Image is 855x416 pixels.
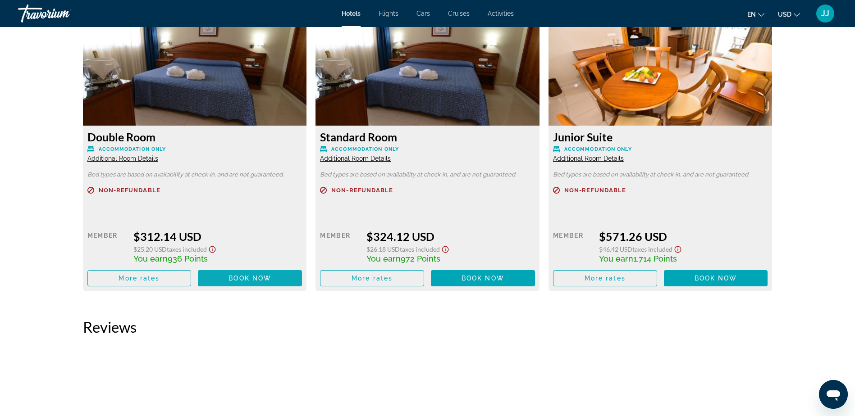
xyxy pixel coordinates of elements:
[440,243,451,253] button: Show Taxes and Fees disclaimer
[366,254,401,263] span: You earn
[553,172,768,178] p: Bed types are based on availability at check-in, and are not guaranteed.
[167,245,207,253] span: Taxes included
[366,230,535,243] div: $324.12 USD
[553,155,624,162] span: Additional Room Details
[229,275,271,282] span: Book now
[778,11,791,18] span: USD
[672,243,683,253] button: Show Taxes and Fees disclaimer
[168,254,208,263] span: 936 Points
[633,254,677,263] span: 1,714 Points
[83,13,307,126] img: 5a07fcc1-6723-495b-9c52-f615158a10ad.jpeg
[747,8,764,21] button: Change language
[632,245,672,253] span: Taxes included
[553,270,657,286] button: More rates
[87,172,302,178] p: Bed types are based on availability at check-in, and are not guaranteed.
[320,130,535,144] h3: Standard Room
[599,230,768,243] div: $571.26 USD
[315,13,540,126] img: 5a07fcc1-6723-495b-9c52-f615158a10ad.jpeg
[133,245,167,253] span: $25.20 USD
[821,9,829,18] span: JJ
[553,230,592,263] div: Member
[320,270,424,286] button: More rates
[549,13,773,126] img: 67603ef4-bbd8-40d2-9788-ad5055cf6764.jpeg
[331,187,393,193] span: Non-refundable
[564,146,632,152] span: Accommodation Only
[352,275,393,282] span: More rates
[462,275,504,282] span: Book now
[207,243,218,253] button: Show Taxes and Fees disclaimer
[320,230,359,263] div: Member
[747,11,756,18] span: en
[819,380,848,409] iframe: Button to launch messaging window
[416,10,430,17] a: Cars
[400,245,440,253] span: Taxes included
[87,230,127,263] div: Member
[599,254,633,263] span: You earn
[448,10,470,17] a: Cruises
[342,10,361,17] a: Hotels
[366,245,400,253] span: $26.18 USD
[133,230,302,243] div: $312.14 USD
[695,275,737,282] span: Book now
[379,10,398,17] a: Flights
[320,172,535,178] p: Bed types are based on availability at check-in, and are not guaranteed.
[599,245,632,253] span: $46.42 USD
[401,254,440,263] span: 972 Points
[119,275,160,282] span: More rates
[18,2,108,25] a: Travorium
[133,254,168,263] span: You earn
[431,270,535,286] button: Book now
[320,155,391,162] span: Additional Room Details
[87,155,158,162] span: Additional Room Details
[778,8,800,21] button: Change currency
[814,4,837,23] button: User Menu
[99,146,166,152] span: Accommodation Only
[198,270,302,286] button: Book now
[99,187,160,193] span: Non-refundable
[331,146,399,152] span: Accommodation Only
[87,130,302,144] h3: Double Room
[488,10,514,17] a: Activities
[564,187,626,193] span: Non-refundable
[83,318,773,336] h2: Reviews
[585,275,626,282] span: More rates
[553,130,768,144] h3: Junior Suite
[664,270,768,286] button: Book now
[87,270,192,286] button: More rates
